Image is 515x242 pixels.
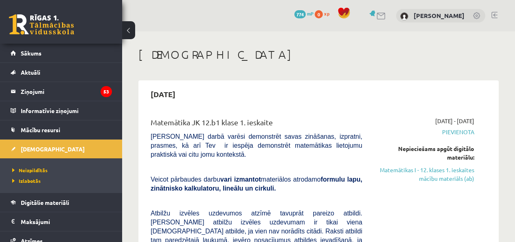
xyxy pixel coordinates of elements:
[220,176,261,183] b: vari izmantot
[375,128,474,136] span: Pievienota
[21,82,112,101] legend: Ziņojumi
[11,212,112,231] a: Maksājumi
[21,126,60,133] span: Mācību resursi
[11,193,112,212] a: Digitālie materiāli
[315,10,333,17] a: 0 xp
[294,10,306,18] span: 774
[11,63,112,82] a: Aktuāli
[324,10,329,17] span: xp
[142,84,184,104] h2: [DATE]
[151,176,362,192] span: Veicot pārbaudes darbu materiālos atrodamo
[315,10,323,18] span: 0
[12,177,114,184] a: Izlabotās
[375,166,474,183] a: Matemātikas I - 12. klases 1. ieskaites mācību materiāls (ab)
[12,178,41,184] span: Izlabotās
[138,48,499,62] h1: [DEMOGRAPHIC_DATA]
[9,14,74,35] a: Rīgas 1. Tālmācības vidusskola
[11,120,112,139] a: Mācību resursi
[151,117,362,132] div: Matemātika JK 12.b1 klase 1. ieskaite
[101,86,112,97] i: 53
[21,101,112,120] legend: Informatīvie ziņojumi
[400,12,408,20] img: Terēza Jermaka
[12,167,48,173] span: Neizpildītās
[435,117,474,125] span: [DATE] - [DATE]
[375,144,474,162] div: Nepieciešams apgūt digitālo materiālu:
[12,167,114,174] a: Neizpildītās
[21,69,40,76] span: Aktuāli
[21,49,42,57] span: Sākums
[414,11,465,20] a: [PERSON_NAME]
[11,82,112,101] a: Ziņojumi53
[21,145,85,153] span: [DEMOGRAPHIC_DATA]
[11,101,112,120] a: Informatīvie ziņojumi
[307,10,313,17] span: mP
[21,199,69,206] span: Digitālie materiāli
[294,10,313,17] a: 774 mP
[11,140,112,158] a: [DEMOGRAPHIC_DATA]
[151,176,362,192] b: formulu lapu, zinātnisko kalkulatoru, lineālu un cirkuli.
[21,212,112,231] legend: Maksājumi
[11,44,112,62] a: Sākums
[151,133,362,158] span: [PERSON_NAME] darbā varēsi demonstrēt savas zināšanas, izpratni, prasmes, kā arī Tev ir iespēja d...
